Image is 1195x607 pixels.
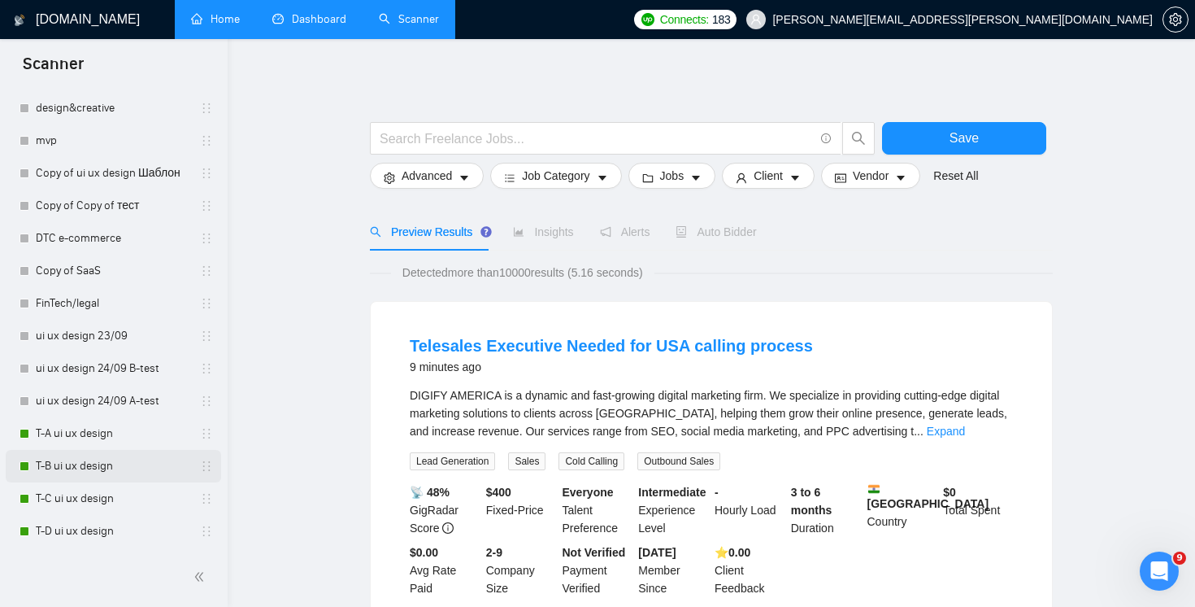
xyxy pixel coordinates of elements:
a: FinTech/legal [36,287,190,320]
a: mvp [36,124,190,157]
span: 9 [1173,552,1186,565]
a: ui ux design 24/09 B-test [36,352,190,385]
a: setting [1162,13,1188,26]
span: setting [1163,13,1188,26]
a: dashboardDashboard [272,12,346,26]
a: Expand [927,425,965,438]
img: logo [14,7,25,33]
span: holder [200,264,213,277]
button: barsJob Categorycaret-down [490,163,621,189]
div: Payment Verified [559,544,636,597]
div: Duration [788,483,864,537]
span: double-left [193,569,210,585]
span: Sales [508,452,545,470]
span: Connects: [660,11,709,28]
span: Outbound Sales [637,452,720,470]
span: holder [200,492,213,505]
a: T-B ui ux design [36,450,190,483]
span: caret-down [458,172,470,184]
span: Client [754,167,783,185]
span: holder [200,232,213,245]
button: settingAdvancedcaret-down [370,163,484,189]
span: Job Category [522,167,589,185]
span: info-circle [821,133,832,144]
div: Client Feedback [711,544,788,597]
a: design&creative [36,92,190,124]
span: search [843,131,874,146]
span: Preview Results [370,225,487,238]
a: Copy of ui ux design Шаблон [36,157,190,190]
b: 2-9 [486,546,502,559]
span: holder [200,297,213,310]
span: bars [504,172,515,184]
span: holder [200,134,213,147]
span: robot [676,226,687,238]
b: $0.00 [410,546,438,559]
div: Company Size [483,544,559,597]
b: ⭐️ 0.00 [715,546,750,559]
div: Avg Rate Paid [406,544,483,597]
span: search [370,226,381,238]
a: ui ux design 24/09 A-test [36,385,190,417]
span: holder [200,362,213,375]
span: holder [200,102,213,115]
img: 🇮🇳 [868,483,880,495]
a: Copy of SaaS [36,255,190,287]
button: Save [882,122,1046,155]
span: caret-down [597,172,608,184]
b: 📡 48% [410,486,450,499]
span: DIGIFY AMERICA is a dynamic and fast-growing digital marketing firm. We specialize in providing c... [410,389,1007,438]
a: homeHome [191,12,240,26]
a: Telesales Executive Needed for USA calling process [410,337,813,355]
b: 3 to 6 months [791,486,832,517]
div: Experience Level [635,483,711,537]
span: info-circle [442,522,454,534]
span: Lead Generation [410,452,495,470]
span: Vendor [853,167,889,185]
img: upwork-logo.png [641,13,654,26]
span: user [736,172,747,184]
button: setting [1162,7,1188,33]
span: holder [200,330,213,343]
span: user [750,14,762,25]
b: [DATE] [638,546,676,559]
a: Copy of Copy of тест [36,190,190,222]
b: Not Verified [563,546,626,559]
span: Insights [513,225,573,238]
b: [GEOGRAPHIC_DATA] [867,483,989,510]
span: caret-down [789,172,801,184]
span: holder [200,167,213,180]
input: Search Freelance Jobs... [380,129,814,149]
a: T-A ui ux design [36,417,190,450]
b: - [715,486,719,499]
span: ... [914,425,923,438]
span: 183 [712,11,730,28]
span: idcard [835,172,846,184]
span: area-chart [513,226,524,238]
span: Save [949,128,979,148]
span: folder [642,172,654,184]
span: holder [200,427,213,440]
a: ui ux design 23/09 [36,320,190,352]
div: GigRadar Score [406,483,483,537]
span: Detected more than 10000 results (5.16 seconds) [391,264,654,282]
span: holder [200,395,213,408]
span: setting [384,172,395,184]
iframe: Intercom live chat [1140,552,1179,591]
a: searchScanner [379,12,439,26]
button: folderJobscaret-down [628,163,716,189]
span: Alerts [600,225,650,238]
span: holder [200,525,213,538]
a: Reset All [933,167,978,185]
div: Member Since [635,544,711,597]
div: DIGIFY AMERICA is a dynamic and fast-growing digital marketing firm. We specialize in providing c... [410,386,1013,440]
button: search [842,122,875,155]
a: T-D ui ux design [36,515,190,548]
span: caret-down [895,172,906,184]
b: $ 0 [943,486,956,499]
div: Country [864,483,941,537]
span: Auto Bidder [676,225,756,238]
span: holder [200,199,213,212]
div: Tooltip anchor [479,225,493,239]
span: Jobs [660,167,684,185]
